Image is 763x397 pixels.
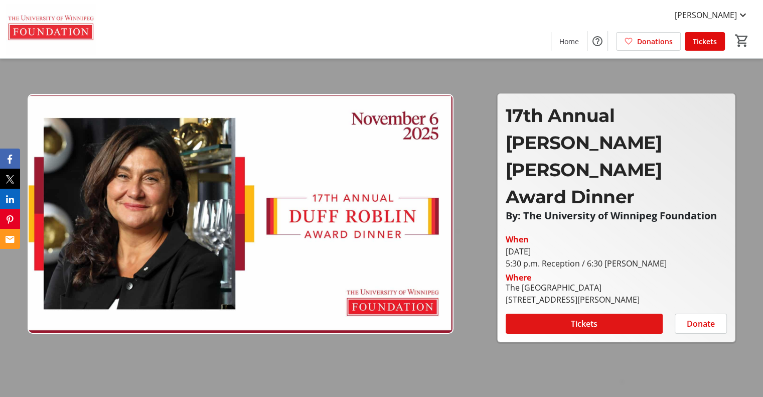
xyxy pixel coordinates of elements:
[506,282,640,294] div: The [GEOGRAPHIC_DATA]
[506,104,662,208] span: 17th Annual [PERSON_NAME] [PERSON_NAME] Award Dinner
[675,9,737,21] span: [PERSON_NAME]
[667,7,757,23] button: [PERSON_NAME]
[506,274,531,282] div: Where
[685,32,725,51] a: Tickets
[6,4,95,54] img: The U of W Foundation's Logo
[506,314,663,334] button: Tickets
[506,294,640,306] div: [STREET_ADDRESS][PERSON_NAME]
[637,36,673,47] span: Donations
[675,314,727,334] button: Donate
[506,233,529,245] div: When
[571,318,597,330] span: Tickets
[551,32,587,51] a: Home
[733,32,751,50] button: Cart
[587,31,607,51] button: Help
[693,36,717,47] span: Tickets
[506,210,727,221] p: By: The University of Winnipeg Foundation
[616,32,681,51] a: Donations
[506,245,727,270] div: [DATE] 5:30 p.m. Reception / 6:30 [PERSON_NAME]
[559,36,579,47] span: Home
[28,94,453,334] img: Campaign CTA Media Photo
[687,318,715,330] span: Donate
